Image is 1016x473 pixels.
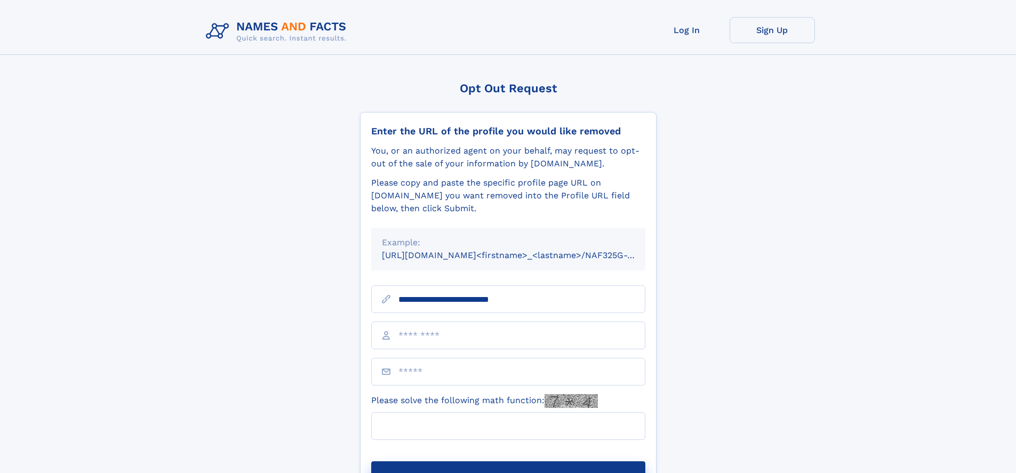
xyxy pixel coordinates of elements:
div: Enter the URL of the profile you would like removed [371,125,645,137]
a: Log In [644,17,730,43]
div: Please copy and paste the specific profile page URL on [DOMAIN_NAME] you want removed into the Pr... [371,177,645,215]
label: Please solve the following math function: [371,394,598,408]
small: [URL][DOMAIN_NAME]<firstname>_<lastname>/NAF325G-xxxxxxxx [382,250,666,260]
a: Sign Up [730,17,815,43]
div: You, or an authorized agent on your behalf, may request to opt-out of the sale of your informatio... [371,145,645,170]
div: Example: [382,236,635,249]
img: Logo Names and Facts [202,17,355,46]
div: Opt Out Request [360,82,657,95]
